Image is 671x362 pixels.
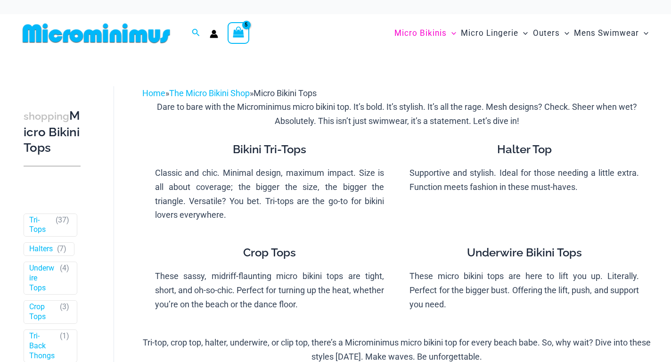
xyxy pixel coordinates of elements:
[62,263,66,272] span: 4
[461,21,518,45] span: Micro Lingerie
[228,22,249,44] a: View Shopping Cart, 5 items
[639,21,648,45] span: Menu Toggle
[572,19,651,48] a: Mens SwimwearMenu ToggleMenu Toggle
[210,30,218,38] a: Account icon link
[155,143,385,156] h4: Bikini Tri-Tops
[60,263,69,293] span: ( )
[447,21,456,45] span: Menu Toggle
[62,331,66,340] span: 1
[155,246,385,260] h4: Crop Tops
[19,23,174,44] img: MM SHOP LOGO FLAT
[60,331,69,361] span: ( )
[29,302,56,322] a: Crop Tops
[56,215,69,235] span: ( )
[24,110,69,122] span: shopping
[59,244,64,253] span: 7
[409,269,639,311] p: These micro bikini tops are here to lift you up. Literally. Perfect for the bigger bust. Offering...
[391,17,652,49] nav: Site Navigation
[574,21,639,45] span: Mens Swimwear
[169,88,250,98] a: The Micro Bikini Shop
[192,27,200,39] a: Search icon link
[409,246,639,260] h4: Underwire Bikini Tops
[29,215,51,235] a: Tri-Tops
[409,166,639,194] p: Supportive and stylish. Ideal for those needing a little extra. Function meets fashion in these m...
[394,21,447,45] span: Micro Bikinis
[24,108,81,156] h3: Micro Bikini Tops
[142,88,317,98] span: » »
[29,244,53,254] a: Halters
[60,302,69,322] span: ( )
[518,21,528,45] span: Menu Toggle
[155,166,385,222] p: Classic and chic. Minimal design, maximum impact. Size is all about coverage; the bigger the size...
[29,331,56,361] a: Tri-Back Thongs
[57,244,66,254] span: ( )
[29,263,56,293] a: Underwire Tops
[142,88,165,98] a: Home
[560,21,569,45] span: Menu Toggle
[531,19,572,48] a: OutersMenu ToggleMenu Toggle
[533,21,560,45] span: Outers
[392,19,458,48] a: Micro BikinisMenu ToggleMenu Toggle
[409,143,639,156] h4: Halter Top
[458,19,530,48] a: Micro LingerieMenu ToggleMenu Toggle
[155,269,385,311] p: These sassy, midriff-flaunting micro bikini tops are tight, short, and oh-so-chic. Perfect for tu...
[254,88,317,98] span: Micro Bikini Tops
[62,302,66,311] span: 3
[58,215,66,224] span: 37
[142,100,652,128] p: Dare to bare with the Microminimus micro bikini top. It’s bold. It’s stylish. It’s all the rage. ...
